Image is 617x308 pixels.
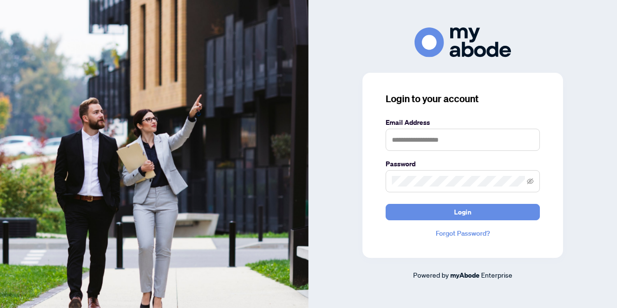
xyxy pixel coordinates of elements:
[450,270,480,281] a: myAbode
[386,92,540,106] h3: Login to your account
[415,27,511,57] img: ma-logo
[454,204,471,220] span: Login
[481,270,512,279] span: Enterprise
[527,178,534,185] span: eye-invisible
[413,270,449,279] span: Powered by
[386,204,540,220] button: Login
[386,117,540,128] label: Email Address
[386,228,540,239] a: Forgot Password?
[386,159,540,169] label: Password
